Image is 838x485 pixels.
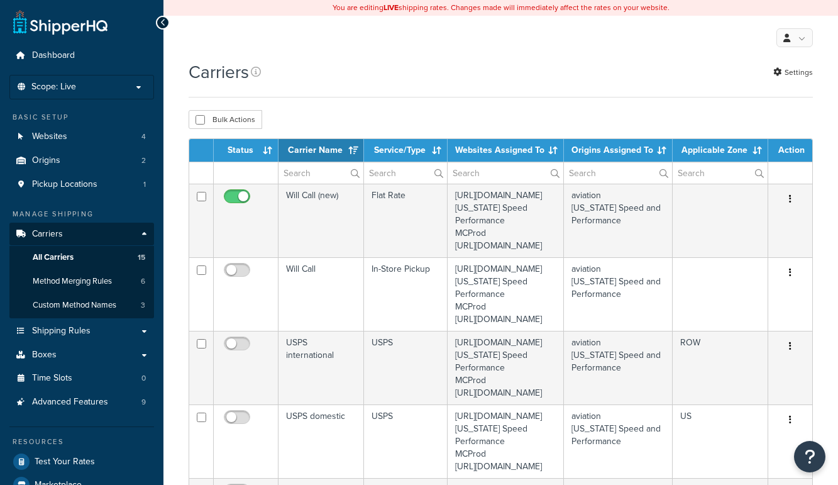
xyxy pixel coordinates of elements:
[364,184,448,257] td: Flat Rate
[564,404,673,478] td: aviation [US_STATE] Speed and Performance
[141,373,146,384] span: 0
[564,257,673,331] td: aviation [US_STATE] Speed and Performance
[9,367,154,390] a: Time Slots 0
[564,139,673,162] th: Origins Assigned To: activate to sort column ascending
[448,331,564,404] td: [URL][DOMAIN_NAME] [US_STATE] Speed Performance MCProd [URL][DOMAIN_NAME]
[448,162,563,184] input: Search
[9,125,154,148] a: Websites 4
[32,229,63,240] span: Carriers
[9,173,154,196] li: Pickup Locations
[278,404,364,478] td: USPS domestic
[278,139,364,162] th: Carrier Name: activate to sort column ascending
[364,257,448,331] td: In-Store Pickup
[9,391,154,414] a: Advanced Features 9
[364,139,448,162] th: Service/Type: activate to sort column ascending
[9,367,154,390] li: Time Slots
[9,223,154,246] a: Carriers
[9,149,154,172] a: Origins 2
[9,149,154,172] li: Origins
[9,437,154,447] div: Resources
[9,173,154,196] a: Pickup Locations 1
[141,155,146,166] span: 2
[564,162,672,184] input: Search
[13,9,108,35] a: ShipperHQ Home
[32,179,97,190] span: Pickup Locations
[32,350,57,360] span: Boxes
[564,331,673,404] td: aviation [US_STATE] Speed and Performance
[673,162,768,184] input: Search
[9,223,154,318] li: Carriers
[564,184,673,257] td: aviation [US_STATE] Speed and Performance
[31,82,76,92] span: Scope: Live
[35,457,95,467] span: Test Your Rates
[9,44,154,67] a: Dashboard
[32,131,67,142] span: Websites
[9,246,154,269] li: All Carriers
[9,294,154,317] li: Custom Method Names
[9,320,154,343] a: Shipping Rules
[9,294,154,317] a: Custom Method Names 3
[383,2,399,13] b: LIVE
[9,270,154,293] a: Method Merging Rules 6
[32,397,108,408] span: Advanced Features
[32,50,75,61] span: Dashboard
[773,64,813,81] a: Settings
[32,155,60,166] span: Origins
[189,110,262,129] button: Bulk Actions
[9,391,154,414] li: Advanced Features
[33,276,112,287] span: Method Merging Rules
[141,397,146,408] span: 9
[673,404,768,478] td: US
[141,300,145,311] span: 3
[143,179,146,190] span: 1
[278,257,364,331] td: Will Call
[9,450,154,473] a: Test Your Rates
[673,139,768,162] th: Applicable Zone: activate to sort column ascending
[278,162,363,184] input: Search
[189,60,249,84] h1: Carriers
[448,404,564,478] td: [URL][DOMAIN_NAME] [US_STATE] Speed Performance MCProd [URL][DOMAIN_NAME]
[138,252,145,263] span: 15
[33,252,74,263] span: All Carriers
[9,246,154,269] a: All Carriers 15
[364,404,448,478] td: USPS
[278,184,364,257] td: Will Call (new)
[448,257,564,331] td: [URL][DOMAIN_NAME] [US_STATE] Speed Performance MCProd [URL][DOMAIN_NAME]
[768,139,812,162] th: Action
[9,112,154,123] div: Basic Setup
[448,184,564,257] td: [URL][DOMAIN_NAME] [US_STATE] Speed Performance MCProd [URL][DOMAIN_NAME]
[9,209,154,220] div: Manage Shipping
[9,343,154,367] a: Boxes
[214,139,278,162] th: Status: activate to sort column ascending
[33,300,116,311] span: Custom Method Names
[448,139,564,162] th: Websites Assigned To: activate to sort column ascending
[32,373,72,384] span: Time Slots
[794,441,825,472] button: Open Resource Center
[141,276,145,287] span: 6
[673,331,768,404] td: ROW
[9,270,154,293] li: Method Merging Rules
[364,162,447,184] input: Search
[9,125,154,148] li: Websites
[364,331,448,404] td: USPS
[141,131,146,142] span: 4
[278,331,364,404] td: USPS international
[32,326,91,337] span: Shipping Rules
